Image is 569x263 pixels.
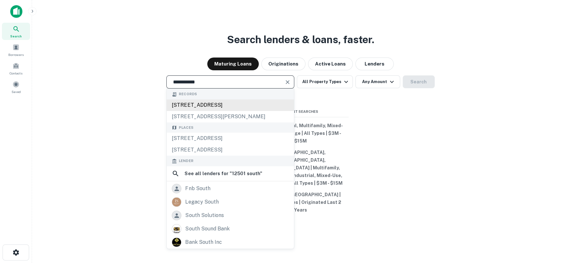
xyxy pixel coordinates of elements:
[185,211,224,220] div: south solutions
[167,222,294,236] a: south sound bank
[185,237,222,247] div: bank south inc
[261,58,305,70] button: Originations
[185,224,229,234] div: south sound bank
[10,5,22,18] img: capitalize-icon.png
[355,75,400,88] button: Any Amount
[179,125,193,130] span: Places
[253,120,349,147] button: Retail, Industrial, Multifamily, Mixed-Use, Self Storage | All Types | $3M - $15M
[167,195,294,209] a: legacy south
[167,236,294,249] a: bank south inc
[167,111,294,122] div: [STREET_ADDRESS][PERSON_NAME]
[2,41,30,58] a: Borrowers
[185,170,262,177] h6: See all lenders for " 12501 south "
[167,182,294,195] a: fnb south
[355,58,394,70] button: Lenders
[185,197,218,207] div: legacy south
[207,58,259,70] button: Maturing Loans
[10,71,22,76] span: Contacts
[172,197,181,206] img: picture
[12,89,21,94] span: Saved
[167,133,294,144] div: [STREET_ADDRESS]
[172,224,181,233] img: picture
[253,109,349,114] span: Recent Searches
[172,238,181,247] img: picture
[253,189,349,216] button: [US_STATE], [GEOGRAPHIC_DATA] | Retail | All Types | Originated Last 2 Years
[8,52,24,57] span: Borrowers
[253,147,349,189] button: [GEOGRAPHIC_DATA], [GEOGRAPHIC_DATA], [GEOGRAPHIC_DATA] | Multifamily, Office, Retail, Industrial...
[2,78,30,96] a: Saved
[537,212,569,243] iframe: Chat Widget
[2,23,30,40] a: Search
[167,144,294,156] div: [STREET_ADDRESS]
[179,158,193,164] span: Lender
[283,78,292,87] button: Clear
[297,75,352,88] button: All Property Types
[308,58,353,70] button: Active Loans
[167,99,294,111] div: [STREET_ADDRESS]
[179,91,197,97] span: Records
[167,209,294,222] a: south solutions
[2,60,30,77] a: Contacts
[185,184,210,193] div: fnb south
[10,34,22,39] span: Search
[227,32,374,47] h3: Search lenders & loans, faster.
